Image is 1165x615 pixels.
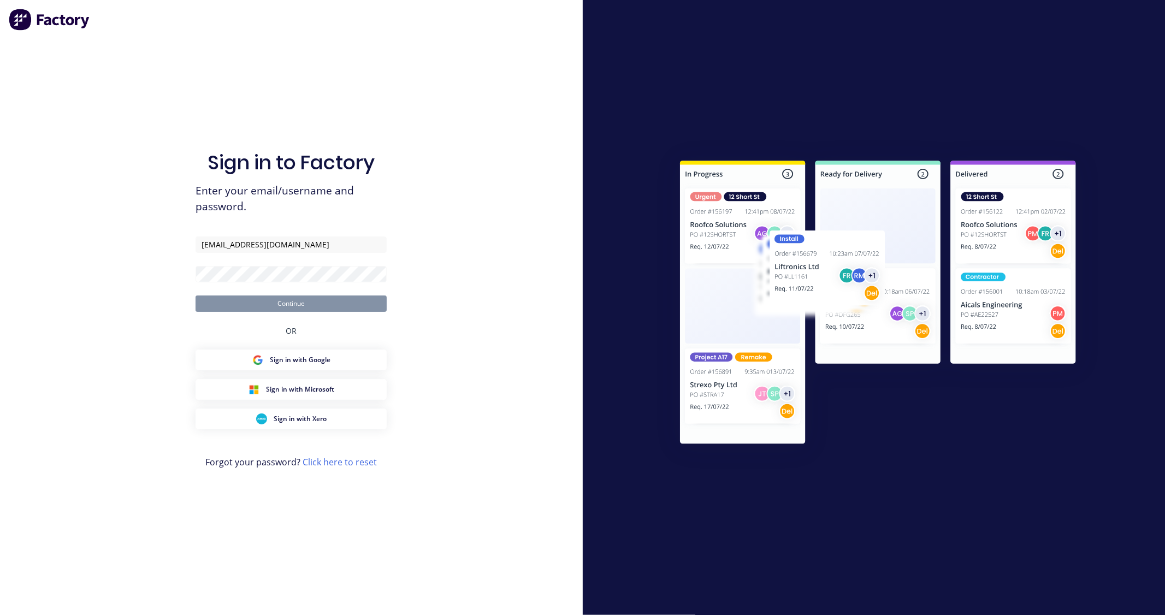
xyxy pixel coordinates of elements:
[270,355,330,365] span: Sign in with Google
[205,456,377,469] span: Forgot your password?
[196,350,387,370] button: Google Sign inSign in with Google
[196,295,387,312] button: Continue
[274,414,327,424] span: Sign in with Xero
[196,409,387,429] button: Xero Sign inSign in with Xero
[208,151,375,174] h1: Sign in to Factory
[286,312,297,350] div: OR
[9,9,91,31] img: Factory
[256,413,267,424] img: Xero Sign in
[196,183,387,215] span: Enter your email/username and password.
[249,384,259,395] img: Microsoft Sign in
[266,385,334,394] span: Sign in with Microsoft
[196,379,387,400] button: Microsoft Sign inSign in with Microsoft
[196,236,387,253] input: Email/Username
[303,456,377,468] a: Click here to reset
[252,354,263,365] img: Google Sign in
[656,139,1100,470] img: Sign in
